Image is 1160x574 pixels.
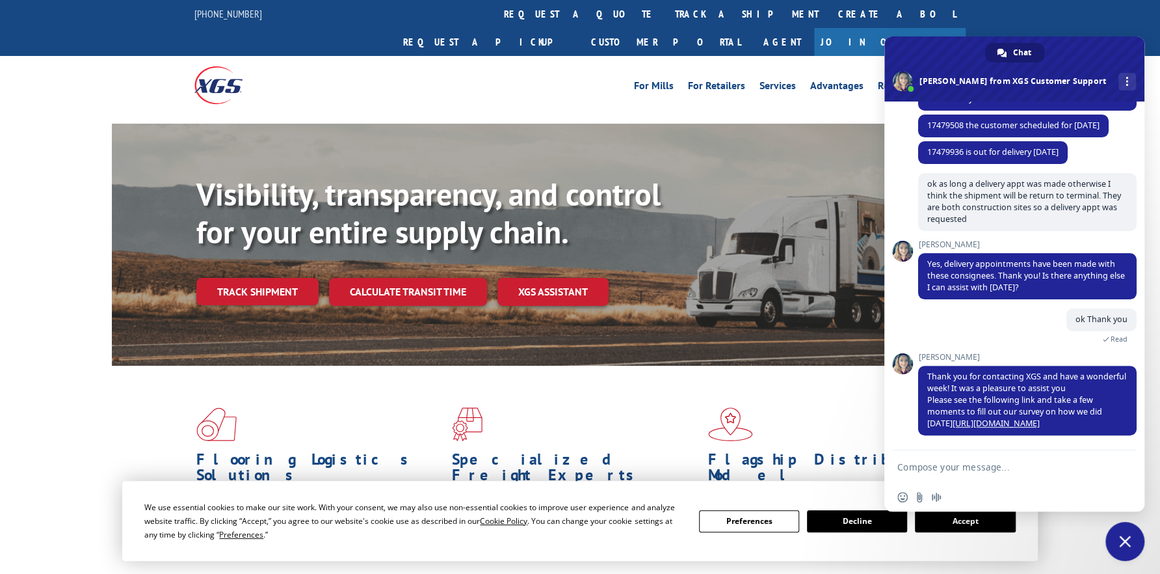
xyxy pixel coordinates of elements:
span: ok Thank you [1075,314,1127,325]
span: Preferences [219,529,263,540]
span: Thank you for contacting XGS and have a wonderful week! It was a pleasure to assist you Please se... [927,371,1126,429]
span: [PERSON_NAME] [918,353,1137,362]
a: Calculate transit time [329,278,487,306]
a: Learn More > [196,548,358,563]
button: Decline [807,510,907,532]
button: Accept [915,510,1015,532]
a: Advantages [810,81,863,95]
span: Send a file [914,492,925,502]
a: Request a pickup [393,28,581,56]
div: Chat [985,43,1044,62]
b: Visibility, transparency, and control for your entire supply chain. [196,174,661,252]
div: Close chat [1105,522,1144,561]
img: xgs-icon-total-supply-chain-intelligence-red [196,407,237,441]
a: Learn More > [452,548,614,563]
span: Insert an emoji [897,492,908,502]
h1: Specialized Freight Experts [452,452,698,489]
a: Customer Portal [581,28,750,56]
a: Agent [750,28,814,56]
a: XGS ASSISTANT [497,278,609,306]
a: Services [759,81,796,95]
span: ok as long a delivery appt was made otherwise I think the shipment will be return to terminal. Th... [927,178,1121,225]
span: [PERSON_NAME] [918,240,1137,249]
div: More channels [1118,73,1136,90]
a: [PHONE_NUMBER] [194,7,262,20]
span: 17479936 is out for delivery [DATE] [927,146,1059,157]
a: Resources [878,81,923,95]
a: [URL][DOMAIN_NAME] [953,418,1040,429]
textarea: Compose your message... [897,461,1103,473]
img: xgs-icon-focused-on-flooring-red [452,407,482,441]
h1: Flagship Distribution Model [708,452,954,489]
a: For Retailers [688,81,745,95]
h1: Flooring Logistics Solutions [196,452,442,489]
span: Cookie Policy [480,515,527,526]
div: Cookie Consent Prompt [122,481,1038,561]
span: Yes, delivery appointments have been made with these consignees. Thank you! Is there anything els... [927,258,1125,293]
img: xgs-icon-flagship-distribution-model-red [708,407,753,441]
a: For Mills [634,81,674,95]
div: We use essential cookies to make our site work. With your consent, we may also use non-essential ... [144,500,683,541]
span: 17479508 the customer scheduled for [DATE] [927,120,1100,131]
span: Chat [1013,43,1031,62]
button: Preferences [699,510,799,532]
a: Track shipment [196,278,319,305]
span: Read [1111,335,1127,344]
span: Audio message [931,492,942,502]
a: Join Our Team [814,28,966,56]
